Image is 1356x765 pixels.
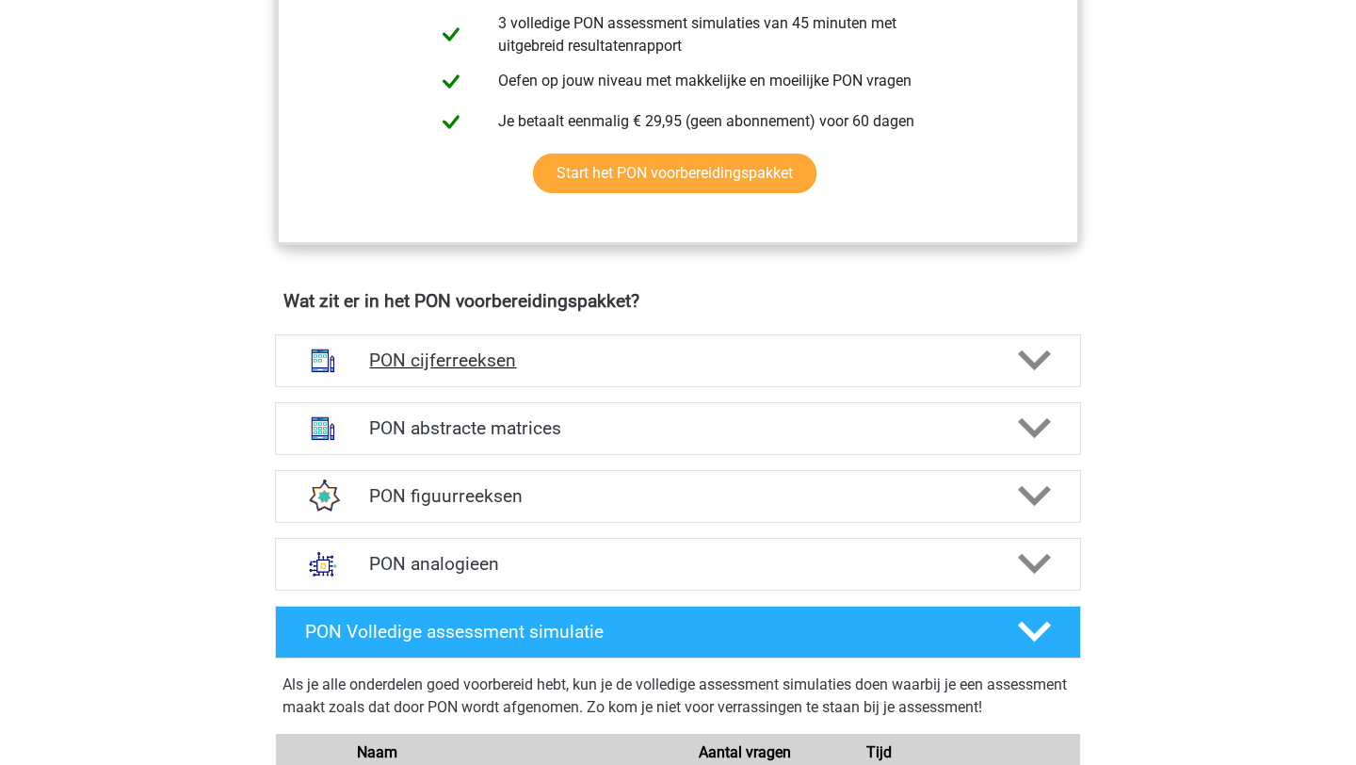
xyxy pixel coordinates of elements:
img: cijferreeksen [299,336,347,385]
a: figuurreeksen PON figuurreeksen [267,470,1089,523]
h4: PON abstracte matrices [369,417,986,439]
div: Als je alle onderdelen goed voorbereid hebt, kun je de volledige assessment simulaties doen waarb... [282,674,1073,726]
a: cijferreeksen PON cijferreeksen [267,334,1089,387]
div: Aantal vragen [678,741,812,764]
a: PON Volledige assessment simulatie [267,606,1089,659]
div: Tijd [812,741,945,764]
h4: PON cijferreeksen [369,350,986,371]
h4: PON analogieen [369,553,986,575]
h4: PON figuurreeksen [369,485,986,507]
div: Naam [343,741,678,764]
h4: PON Volledige assessment simulatie [305,621,987,643]
a: analogieen PON analogieen [267,538,1089,591]
a: abstracte matrices PON abstracte matrices [267,402,1089,455]
img: figuurreeksen [299,472,347,521]
img: analogieen [299,540,347,589]
a: Start het PON voorbereidingspakket [533,154,816,193]
h4: Wat zit er in het PON voorbereidingspakket? [283,290,1073,312]
img: abstracte matrices [299,404,347,453]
